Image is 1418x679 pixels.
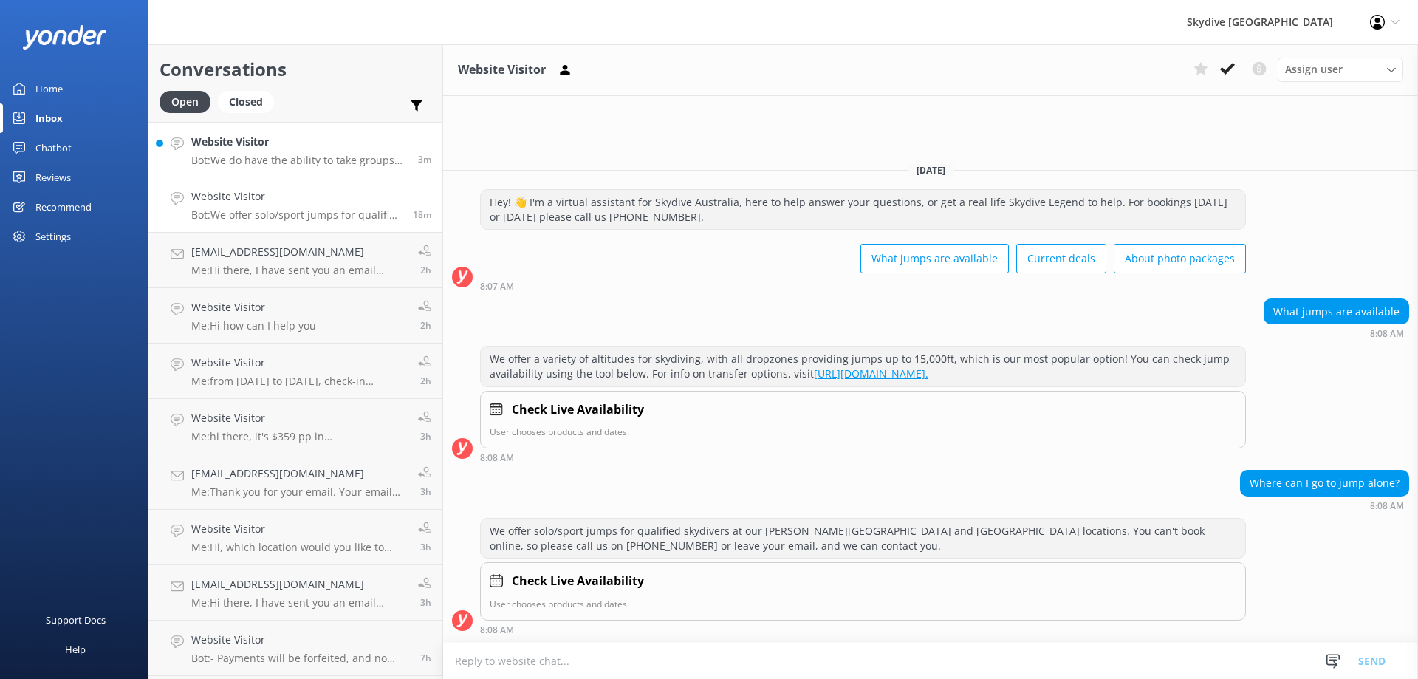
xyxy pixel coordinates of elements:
h2: Conversations [160,55,431,83]
a: Website VisitorBot:We do have the ability to take groups on the same plane, but group sizes can v... [148,122,442,177]
span: Oct 11 2025 05:36am (UTC +10:00) Australia/Brisbane [420,319,431,332]
h4: [EMAIL_ADDRESS][DOMAIN_NAME] [191,465,407,482]
span: Oct 11 2025 05:15am (UTC +10:00) Australia/Brisbane [420,596,431,609]
div: What jumps are available [1264,299,1408,324]
div: Closed [218,91,274,113]
div: Hey! 👋 I'm a virtual assistant for Skydive Australia, here to help answer your questions, or get ... [481,190,1245,229]
h4: [EMAIL_ADDRESS][DOMAIN_NAME] [191,576,407,593]
h4: Check Live Availability [512,572,644,591]
a: [EMAIL_ADDRESS][DOMAIN_NAME]Me:Hi there, I have sent you an email regarding your question3h [148,565,442,621]
p: User chooses products and dates. [490,597,1236,611]
button: About photo packages [1114,244,1246,273]
span: [DATE] [908,164,954,177]
div: Oct 11 2025 08:08am (UTC +10:00) Australia/Brisbane [480,624,1246,635]
p: Me: Hi, which location would you like to check? [191,541,407,554]
span: Oct 11 2025 05:28am (UTC +10:00) Australia/Brisbane [420,375,431,387]
div: Settings [35,222,71,251]
a: Website VisitorMe:Hi how can I help you2h [148,288,442,344]
h4: Website Visitor [191,188,402,205]
p: Me: Hi how can I help you [191,319,316,332]
p: Me: hi there, it's $359 pp in [GEOGRAPHIC_DATA] [191,430,407,443]
span: Oct 11 2025 08:08am (UTC +10:00) Australia/Brisbane [413,208,431,221]
button: Current deals [1016,244,1106,273]
h4: Check Live Availability [512,400,644,420]
p: Me: Hi there, I have sent you an email regarding your question [191,596,407,610]
a: [EMAIL_ADDRESS][DOMAIN_NAME]Me:Thank you for your email. Your email has been forwarded on to the ... [148,454,442,510]
h4: Website Visitor [191,632,409,648]
span: Oct 11 2025 05:15am (UTC +10:00) Australia/Brisbane [420,541,431,553]
div: Recommend [35,192,92,222]
div: Home [35,74,63,103]
div: Chatbot [35,133,72,163]
a: Website VisitorMe:hi there, it's $359 pp in [GEOGRAPHIC_DATA]3h [148,399,442,454]
p: Bot: We do have the ability to take groups on the same plane, but group sizes can vary depending ... [191,154,407,167]
p: Me: from [DATE] to [DATE], check-in location will be Shellharbour Airport [STREET_ADDRESS] ([GEOG... [191,375,407,388]
strong: 8:08 AM [1370,502,1404,511]
div: Where can I go to jump alone? [1241,471,1408,496]
a: Website VisitorMe:from [DATE] to [DATE], check-in location will be Shellharbour Airport [STREET_A... [148,344,442,399]
strong: 8:08 AM [480,626,514,635]
a: Website VisitorBot:We offer solo/sport jumps for qualified skydivers at our [PERSON_NAME][GEOGRAP... [148,177,442,233]
a: [EMAIL_ADDRESS][DOMAIN_NAME]Me:Hi there, I have sent you an email regarding your question2h [148,233,442,288]
div: Open [160,91,210,113]
p: Bot: - Payments will be forfeited, and no refunds will be given to a customer who fails to go thr... [191,652,409,665]
h4: Website Visitor [191,134,407,150]
div: Assign User [1278,58,1403,81]
a: Open [160,93,218,109]
p: Me: Hi there, I have sent you an email regarding your question [191,264,407,277]
div: Reviews [35,163,71,192]
strong: 8:07 AM [480,282,514,291]
img: yonder-white-logo.png [22,25,107,50]
div: We offer solo/sport jumps for qualified skydivers at our [PERSON_NAME][GEOGRAPHIC_DATA] and [GEOG... [481,519,1245,558]
div: Oct 11 2025 08:08am (UTC +10:00) Australia/Brisbane [1264,328,1409,338]
button: What jumps are available [860,244,1009,273]
p: Bot: We offer solo/sport jumps for qualified skydivers at our [PERSON_NAME][GEOGRAPHIC_DATA] and ... [191,208,402,222]
p: User chooses products and dates. [490,425,1236,439]
span: Oct 11 2025 05:37am (UTC +10:00) Australia/Brisbane [420,264,431,276]
h4: Website Visitor [191,355,407,371]
strong: 8:08 AM [1370,330,1404,338]
div: Help [65,635,86,664]
a: Website VisitorBot:- Payments will be forfeited, and no refunds will be given to a customer who f... [148,621,442,676]
h4: Website Visitor [191,299,316,315]
div: Oct 11 2025 08:08am (UTC +10:00) Australia/Brisbane [480,452,1246,463]
a: Closed [218,93,281,109]
strong: 8:08 AM [480,454,514,463]
h3: Website Visitor [458,61,546,80]
div: We offer a variety of altitudes for skydiving, with all dropzones providing jumps up to 15,000ft,... [481,347,1245,386]
span: Assign user [1285,61,1343,78]
h4: Website Visitor [191,410,407,426]
span: Oct 11 2025 12:48am (UTC +10:00) Australia/Brisbane [420,652,431,664]
div: Oct 11 2025 08:08am (UTC +10:00) Australia/Brisbane [1240,500,1409,511]
h4: Website Visitor [191,521,407,537]
span: Oct 11 2025 05:26am (UTC +10:00) Australia/Brisbane [420,485,431,498]
span: Oct 11 2025 08:24am (UTC +10:00) Australia/Brisbane [418,153,431,166]
div: Support Docs [46,605,106,635]
div: Inbox [35,103,63,133]
p: Me: Thank you for your email. Your email has been forwarded on to the appropriate department. We ... [191,485,407,499]
span: Oct 11 2025 05:27am (UTC +10:00) Australia/Brisbane [420,430,431,443]
div: Oct 11 2025 08:07am (UTC +10:00) Australia/Brisbane [480,281,1246,291]
a: [URL][DOMAIN_NAME]. [814,366,928,381]
a: Website VisitorMe:Hi, which location would you like to check?3h [148,510,442,565]
h4: [EMAIL_ADDRESS][DOMAIN_NAME] [191,244,407,260]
